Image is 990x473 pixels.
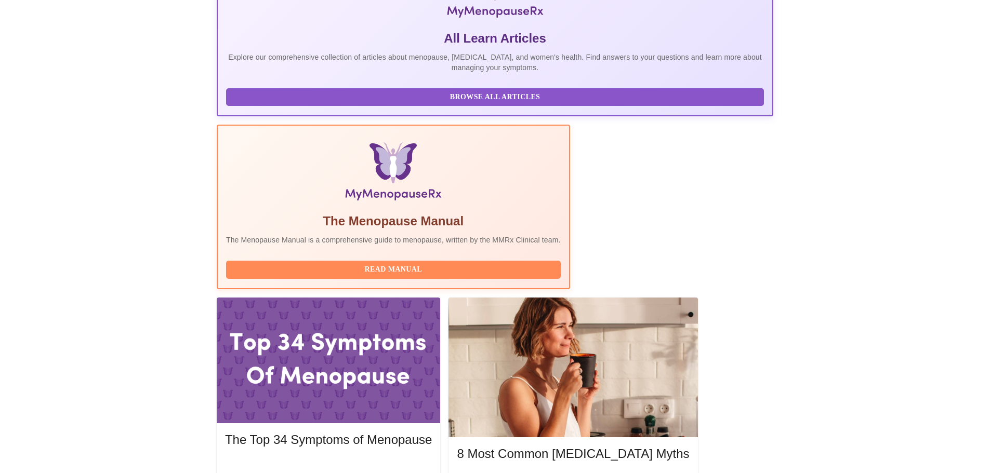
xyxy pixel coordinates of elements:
button: Browse All Articles [226,88,764,106]
p: Explore our comprehensive collection of articles about menopause, [MEDICAL_DATA], and women's hea... [226,52,764,73]
h5: The Menopause Manual [226,213,561,229]
a: Read Manual [226,264,563,273]
img: Menopause Manual [279,142,507,205]
a: Read More [225,461,434,470]
a: Browse All Articles [226,92,767,101]
h5: 8 Most Common [MEDICAL_DATA] Myths [457,445,689,462]
button: Read Manual [226,261,561,279]
p: The Menopause Manual is a comprehensive guide to menopause, written by the MMRx Clinical team. [226,235,561,245]
span: Browse All Articles [236,91,754,104]
h5: The Top 34 Symptoms of Menopause [225,431,432,448]
h5: All Learn Articles [226,30,764,47]
span: Read Manual [236,263,550,276]
span: Read More [235,460,421,473]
